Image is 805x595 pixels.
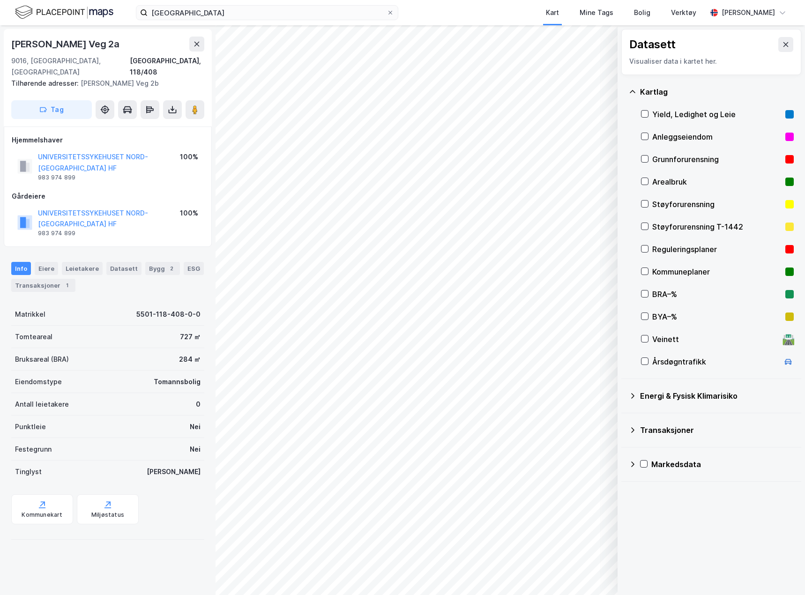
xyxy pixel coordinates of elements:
div: Støyforurensning [652,199,782,210]
div: Nei [190,421,201,432]
div: Eiere [35,262,58,275]
div: 🛣️ [782,333,795,345]
div: BRA–% [652,289,782,300]
div: BYA–% [652,311,782,322]
div: 727 ㎡ [180,331,201,342]
div: Tomannsbolig [154,376,201,387]
iframe: Chat Widget [758,550,805,595]
div: Bolig [634,7,650,18]
div: Støyforurensning T-1442 [652,221,782,232]
div: Bygg [145,262,180,275]
div: Gårdeiere [12,191,204,202]
div: Leietakere [62,262,103,275]
div: Grunnforurensning [652,154,782,165]
div: [GEOGRAPHIC_DATA], 118/408 [130,55,204,78]
div: Datasett [629,37,676,52]
div: Tomteareal [15,331,52,342]
div: Kartlag [640,86,794,97]
div: Transaksjoner [11,279,75,292]
div: Kommuneplaner [652,266,782,277]
div: Arealbruk [652,176,782,187]
div: Bruksareal (BRA) [15,354,69,365]
div: Info [11,262,31,275]
div: Veinett [652,334,779,345]
div: 983 974 899 [38,230,75,237]
div: Tinglyst [15,466,42,477]
div: Punktleie [15,421,46,432]
div: Yield, Ledighet og Leie [652,109,782,120]
div: 100% [180,151,198,163]
div: [PERSON_NAME] Veg 2a [11,37,121,52]
div: Kart [546,7,559,18]
div: Miljøstatus [91,511,124,519]
input: Søk på adresse, matrikkel, gårdeiere, leietakere eller personer [148,6,387,20]
div: Verktøy [671,7,696,18]
div: [PERSON_NAME] [722,7,775,18]
div: Matrikkel [15,309,45,320]
div: Energi & Fysisk Klimarisiko [640,390,794,402]
div: 5501-118-408-0-0 [136,309,201,320]
div: Antall leietakere [15,399,69,410]
div: 2 [167,264,176,273]
div: Anleggseiendom [652,131,782,142]
div: Transaksjoner [640,424,794,436]
div: Markedsdata [651,459,794,470]
button: Tag [11,100,92,119]
div: Nei [190,444,201,455]
img: logo.f888ab2527a4732fd821a326f86c7f29.svg [15,4,113,21]
div: Årsdøgntrafikk [652,356,779,367]
div: Kommunekart [22,511,62,519]
div: Eiendomstype [15,376,62,387]
span: Tilhørende adresser: [11,79,81,87]
div: Reguleringsplaner [652,244,782,255]
div: 0 [196,399,201,410]
div: Datasett [106,262,142,275]
div: Hjemmelshaver [12,134,204,146]
div: 983 974 899 [38,174,75,181]
div: Festegrunn [15,444,52,455]
div: 9016, [GEOGRAPHIC_DATA], [GEOGRAPHIC_DATA] [11,55,130,78]
div: Kontrollprogram for chat [758,550,805,595]
div: Mine Tags [580,7,613,18]
div: [PERSON_NAME] [147,466,201,477]
div: ESG [184,262,204,275]
div: 284 ㎡ [179,354,201,365]
div: 1 [62,281,72,290]
div: [PERSON_NAME] Veg 2b [11,78,197,89]
div: Visualiser data i kartet her. [629,56,793,67]
div: 100% [180,208,198,219]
